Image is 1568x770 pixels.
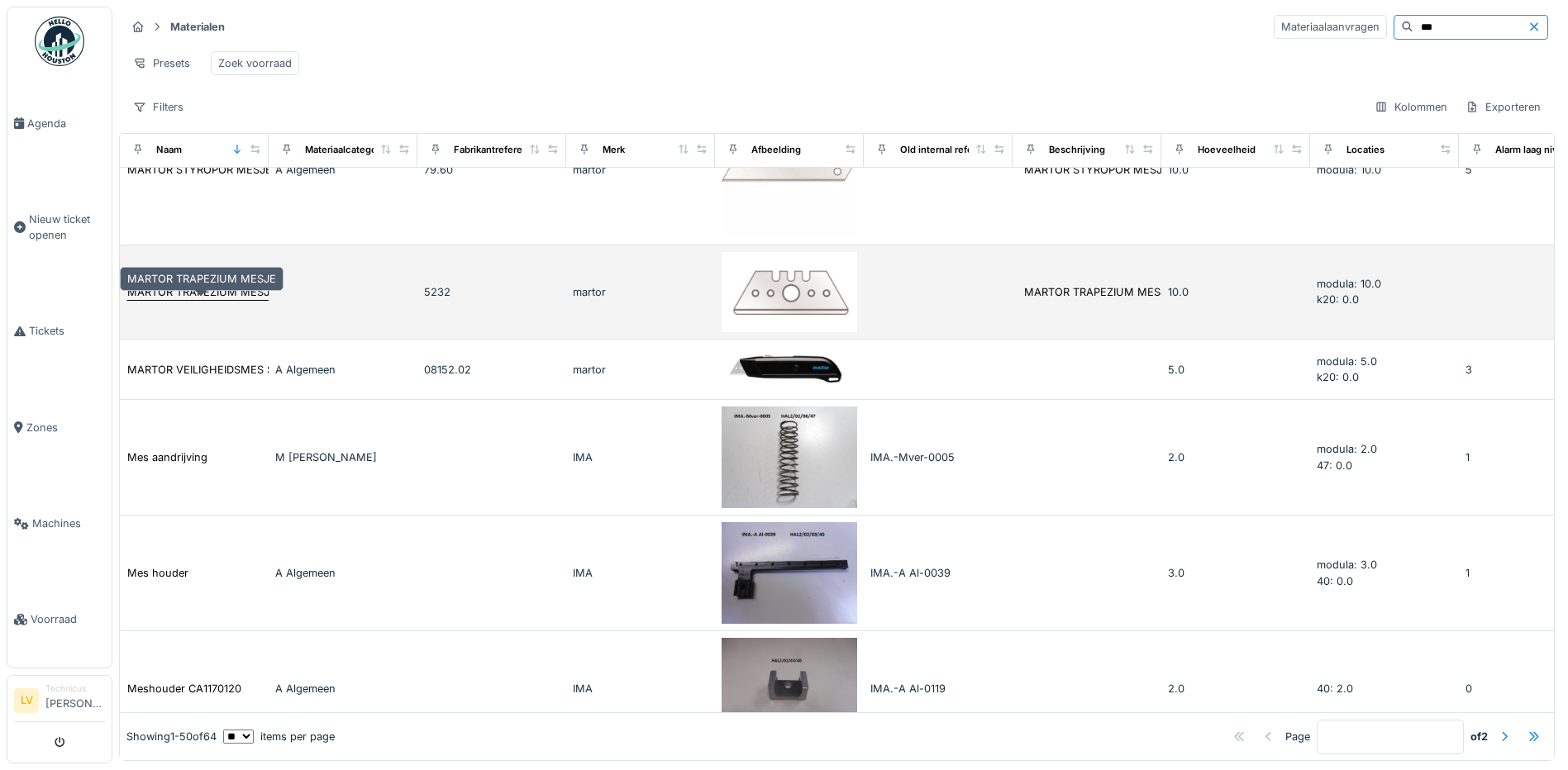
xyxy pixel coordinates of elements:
[722,522,857,624] img: Mes houder
[1470,729,1488,744] strong: of 2
[1168,681,1303,696] div: 2.0
[1346,143,1385,157] div: Locaties
[223,729,335,744] div: items per page
[1317,355,1377,368] span: modula: 5.0
[275,565,411,581] div: A Algemeen
[870,449,1006,465] div: IMA.-Mver-0005
[35,17,84,66] img: Badge_color-CXgf-gQk.svg
[454,143,540,157] div: Fabrikantreferentie
[722,638,857,739] img: Meshouder CA1170120
[573,681,708,696] div: IMA
[722,346,857,392] img: MARTOR VEILIGHEIDSMES SECUNORM MULTISAFE+MESJE
[127,681,241,696] div: Meshouder CA1170120
[120,267,284,291] div: MARTOR TRAPEZIUM MESJE
[1168,284,1303,300] div: 10.0
[7,379,112,475] a: Zones
[1458,95,1548,119] div: Exporteren
[1317,371,1359,383] span: k20: 0.0
[1317,164,1381,176] span: modula: 10.0
[1317,278,1381,290] span: modula: 10.0
[424,362,560,378] div: 08152.02
[1317,293,1359,306] span: k20: 0.0
[27,116,105,131] span: Agenda
[127,284,276,300] div: MARTOR TRAPEZIUM MESJE
[126,729,217,744] div: Showing 1 - 50 of 64
[32,516,105,531] span: Machines
[1168,362,1303,378] div: 5.0
[722,102,857,238] img: MARTOR STYROPOR MESJE NR. 79 79.60
[127,449,207,465] div: Mes aandrijving
[1168,162,1303,178] div: 10.0
[1317,558,1377,571] span: modula: 3.0
[573,362,708,378] div: martor
[1274,15,1387,39] div: Materiaalaanvragen
[1168,565,1303,581] div: 3.0
[275,362,411,378] div: A Algemeen
[1049,143,1105,157] div: Beschrijving
[218,55,292,71] div: Zoek voorraad
[127,162,341,178] div: MARTOR STYROPOR MESJE NR. 79 79.60
[29,212,105,243] span: Nieuw ticket openen
[7,476,112,572] a: Machines
[573,565,708,581] div: IMA
[722,252,857,333] img: MARTOR TRAPEZIUM MESJE
[275,681,411,696] div: A Algemeen
[126,95,191,119] div: Filters
[164,19,231,35] strong: Materialen
[1024,162,1317,178] div: MARTOR STYROPOR MESJE NR. 79 79.60 Hoort voor 3...
[573,162,708,178] div: martor
[1317,575,1353,587] span: 40: 0.0
[26,420,105,435] span: Zones
[29,323,105,339] span: Tickets
[126,51,198,75] div: Presets
[127,565,188,581] div: Mes houder
[870,681,1006,696] div: IMA.-A Al-0119
[1317,443,1377,455] span: modula: 2.0
[156,143,182,157] div: Naam
[14,682,105,722] a: LV Technicus[PERSON_NAME]
[870,565,1006,581] div: IMA.-A Al-0039
[7,171,112,283] a: Nieuw ticket openen
[275,449,411,465] div: M [PERSON_NAME]
[31,611,105,627] span: Voorraad
[573,284,708,300] div: martor
[900,143,999,157] div: Old internal reference
[1198,143,1256,157] div: Hoeveelheid
[1168,449,1303,465] div: 2.0
[1367,95,1455,119] div: Kolommen
[573,449,708,465] div: IMA
[45,682,105,695] div: Technicus
[14,688,39,713] li: LV
[424,284,560,300] div: 5232
[424,162,560,178] div: 79.60
[722,406,857,508] img: Mes aandrijving
[1317,682,1353,695] span: 40: 2.0
[1317,459,1352,472] span: 47: 0.0
[7,572,112,668] a: Voorraad
[275,162,411,178] div: A Algemeen
[1285,729,1310,744] div: Page
[751,143,801,157] div: Afbeelding
[45,682,105,718] li: [PERSON_NAME]
[603,143,625,157] div: Merk
[7,283,112,379] a: Tickets
[127,362,434,378] div: MARTOR VEILIGHEIDSMES SECUNORM MULTISAFE+MESJE
[1024,284,1173,300] div: MARTOR TRAPEZIUM MESJE
[305,143,388,157] div: Materiaalcategorie
[7,75,112,171] a: Agenda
